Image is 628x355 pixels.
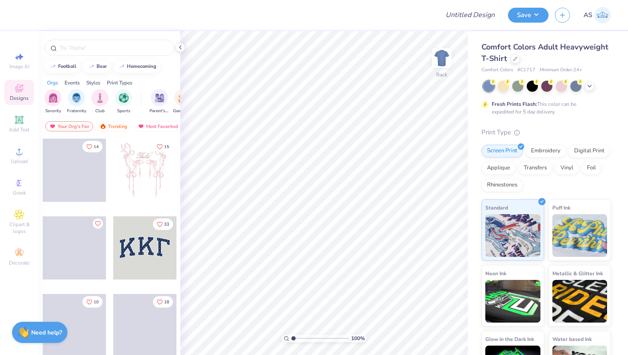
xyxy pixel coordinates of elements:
[45,108,61,114] span: Sorority
[485,269,506,278] span: Neon Ink
[552,335,592,343] span: Water based Ink
[115,89,132,114] div: filter for Sports
[481,42,608,64] span: Comfort Colors Adult Heavyweight T-Shirt
[351,335,365,342] span: 100 %
[127,64,156,69] div: homecoming
[508,8,549,23] button: Save
[485,203,508,212] span: Standard
[164,222,169,227] span: 33
[82,141,103,152] button: Like
[481,179,523,192] div: Rhinestones
[492,100,597,116] div: This color can be expedited for 5 day delivery.
[31,329,62,337] strong: Need help?
[118,64,125,69] img: trend_line.gif
[150,89,169,114] div: filter for Parent's Weekend
[9,259,29,266] span: Decorate
[45,121,93,131] div: Your Org's Fav
[439,6,502,23] input: Untitled Design
[95,93,105,103] img: Club Image
[82,296,103,308] button: Like
[153,296,173,308] button: Like
[9,63,29,70] span: Image AI
[138,123,144,129] img: most_fav.gif
[48,93,58,103] img: Sorority Image
[552,203,570,212] span: Puff Ink
[94,300,99,304] span: 10
[115,89,132,114] button: filter button
[44,89,62,114] button: filter button
[581,162,602,175] div: Foil
[67,89,86,114] button: filter button
[525,145,566,157] div: Embroidery
[164,300,169,304] span: 18
[107,79,132,87] div: Print Types
[58,64,76,69] div: football
[552,269,603,278] span: Metallic & Glitter Ink
[518,162,552,175] div: Transfers
[164,145,169,149] span: 15
[91,89,109,114] button: filter button
[134,121,182,131] div: Most Favorited
[153,141,173,152] button: Like
[555,162,579,175] div: Vinyl
[59,44,168,52] input: Try "Alpha"
[569,145,610,157] div: Digital Print
[45,60,80,73] button: football
[481,145,523,157] div: Screen Print
[91,89,109,114] div: filter for Club
[173,108,193,114] span: Game Day
[155,93,164,103] img: Parent's Weekend Image
[88,64,95,69] img: trend_line.gif
[11,158,28,165] span: Upload
[433,49,450,67] img: Back
[173,89,193,114] div: filter for Game Day
[44,89,62,114] div: filter for Sorority
[94,145,99,149] span: 14
[153,218,173,230] button: Like
[540,67,582,74] span: Minimum Order: 24 +
[552,214,607,257] img: Puff Ink
[436,71,447,79] div: Back
[150,108,169,114] span: Parent's Weekend
[13,189,26,196] span: Greek
[10,95,29,102] span: Designs
[9,126,29,133] span: Add Text
[65,79,80,87] div: Events
[72,93,81,103] img: Fraternity Image
[594,7,611,23] img: Ashutosh Sharma
[93,218,103,229] button: Like
[584,10,592,20] span: AS
[83,60,111,73] button: bear
[584,7,611,23] a: AS
[117,108,130,114] span: Sports
[481,128,611,137] div: Print Type
[178,93,188,103] img: Game Day Image
[481,67,513,74] span: Comfort Colors
[67,108,86,114] span: Fraternity
[150,89,169,114] button: filter button
[97,64,107,69] div: bear
[173,89,193,114] button: filter button
[4,221,34,235] span: Clipart & logos
[552,280,607,323] img: Metallic & Glitter Ink
[86,79,100,87] div: Styles
[114,60,160,73] button: homecoming
[100,123,106,129] img: trending.gif
[96,121,131,131] div: Trending
[492,101,537,108] strong: Fresh Prints Flash:
[485,280,540,323] img: Neon Ink
[47,79,58,87] div: Orgs
[485,214,540,257] img: Standard
[517,67,535,74] span: # C1717
[49,123,56,129] img: most_fav.gif
[119,93,129,103] img: Sports Image
[485,335,534,343] span: Glow in the Dark Ink
[67,89,86,114] div: filter for Fraternity
[481,162,516,175] div: Applique
[95,108,105,114] span: Club
[50,64,56,69] img: trend_line.gif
